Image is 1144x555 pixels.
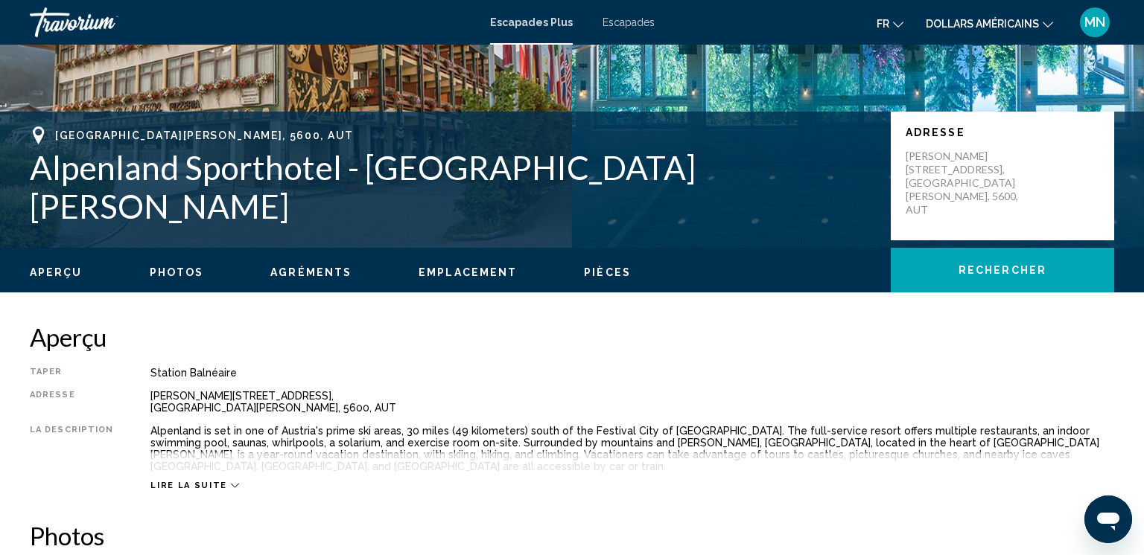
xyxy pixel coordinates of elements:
span: [GEOGRAPHIC_DATA][PERSON_NAME], 5600, AUT [55,129,354,141]
button: Photos [150,266,204,279]
span: Lire la suite [150,481,226,490]
button: Menu utilisateur [1075,7,1114,38]
button: Emplacement [419,266,517,279]
div: La description [30,425,113,472]
button: Aperçu [30,266,83,279]
p: [PERSON_NAME][STREET_ADDRESS], [GEOGRAPHIC_DATA][PERSON_NAME], 5600, AUT [906,150,1025,216]
button: Changer de devise [926,13,1053,34]
span: Photos [150,266,204,278]
font: MN [1084,14,1105,30]
button: Changer de langue [877,13,903,34]
button: Agréments [270,266,352,279]
h2: Photos [30,521,1114,551]
div: Station balnéaire [150,367,1114,379]
h1: Alpenland Sporthotel - [GEOGRAPHIC_DATA][PERSON_NAME] [30,148,876,225]
a: Escapades Plus [490,16,573,28]
h2: Aperçu [30,322,1114,352]
span: Aperçu [30,266,83,278]
iframe: Bouton de lancement de la fenêtre de messagerie [1084,495,1132,543]
font: fr [877,18,889,30]
a: Escapades [603,16,655,28]
button: Pièces [584,266,631,279]
span: Rechercher [959,265,1046,277]
button: Rechercher [891,248,1114,292]
div: Alpenland is set in one of Austria's prime ski areas, 30 miles (49 kilometers) south of the Festi... [150,425,1114,472]
span: Agréments [270,266,352,278]
span: Pièces [584,266,631,278]
button: Lire la suite [150,480,238,491]
a: Travorium [30,7,475,37]
div: Taper [30,367,113,379]
div: Adresse [30,390,113,414]
p: Adresse [906,126,1099,138]
div: [PERSON_NAME][STREET_ADDRESS], [GEOGRAPHIC_DATA][PERSON_NAME], 5600, AUT [150,390,1114,414]
font: dollars américains [926,18,1039,30]
span: Emplacement [419,266,517,278]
